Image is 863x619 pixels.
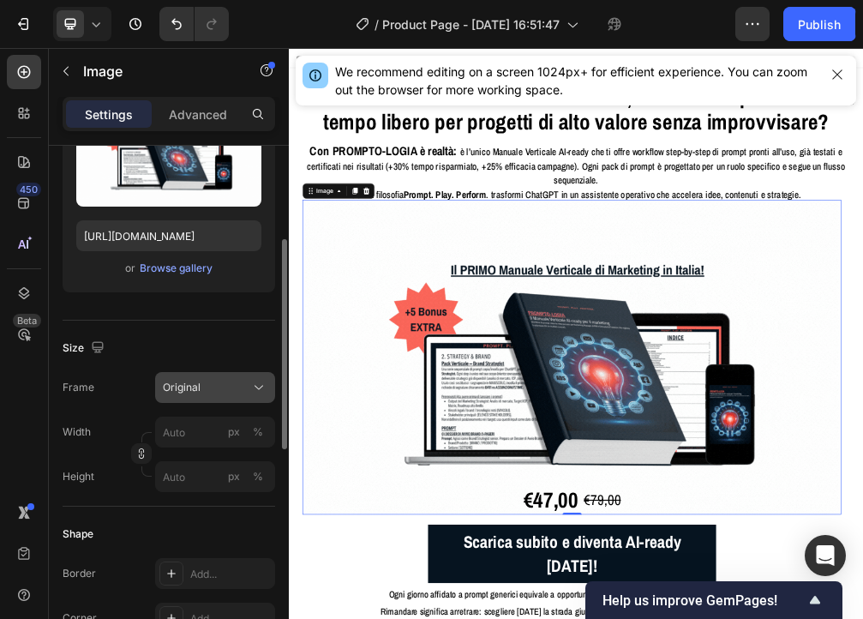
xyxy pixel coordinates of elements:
button: Publish [783,7,855,41]
div: px [228,469,240,484]
div: Shape [63,526,93,542]
button: Browse gallery [139,260,213,277]
p: Image [83,61,229,81]
button: px [248,422,268,442]
div: Publish [798,15,841,33]
div: px [228,424,240,440]
strong: Prompt. Play. Perform [206,249,353,273]
div: We recommend editing on a screen 1024px+ for efficient experience. You can zoom out the browser f... [335,63,818,99]
label: Width [63,424,91,440]
div: 450 [16,183,41,196]
div: Undo/Redo [159,7,229,41]
span: Help us improve GemPages! [602,592,805,609]
div: Image [46,248,83,263]
span: Product Page - [DATE] 16:51:47 [382,15,560,33]
div: Size [63,337,108,360]
iframe: Design area [289,48,863,619]
p: Settings [85,105,133,123]
div: Browse gallery [140,261,213,276]
button: % [224,466,244,487]
div: % [253,424,263,440]
label: Height [63,469,94,484]
span: or [125,258,135,279]
label: Frame [63,380,94,395]
input: px% [155,461,275,492]
input: https://example.com/image.jpg [76,220,261,251]
input: px% [155,417,275,448]
div: Add... [190,567,271,582]
p: Advanced [169,105,227,123]
div: Beta [13,314,41,328]
button: Original [155,372,275,403]
span: / [375,15,379,33]
div: % [253,469,263,484]
button: Show survey - Help us improve GemPages! [602,590,825,610]
img: preview-image [76,99,261,207]
div: Open Intercom Messenger [805,535,846,576]
div: Border [63,566,96,581]
button: % [224,422,244,442]
button: px [248,466,268,487]
span: Original [163,380,201,395]
strong: Con PROMPTO-LOGIA è realtà: [38,170,302,199]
